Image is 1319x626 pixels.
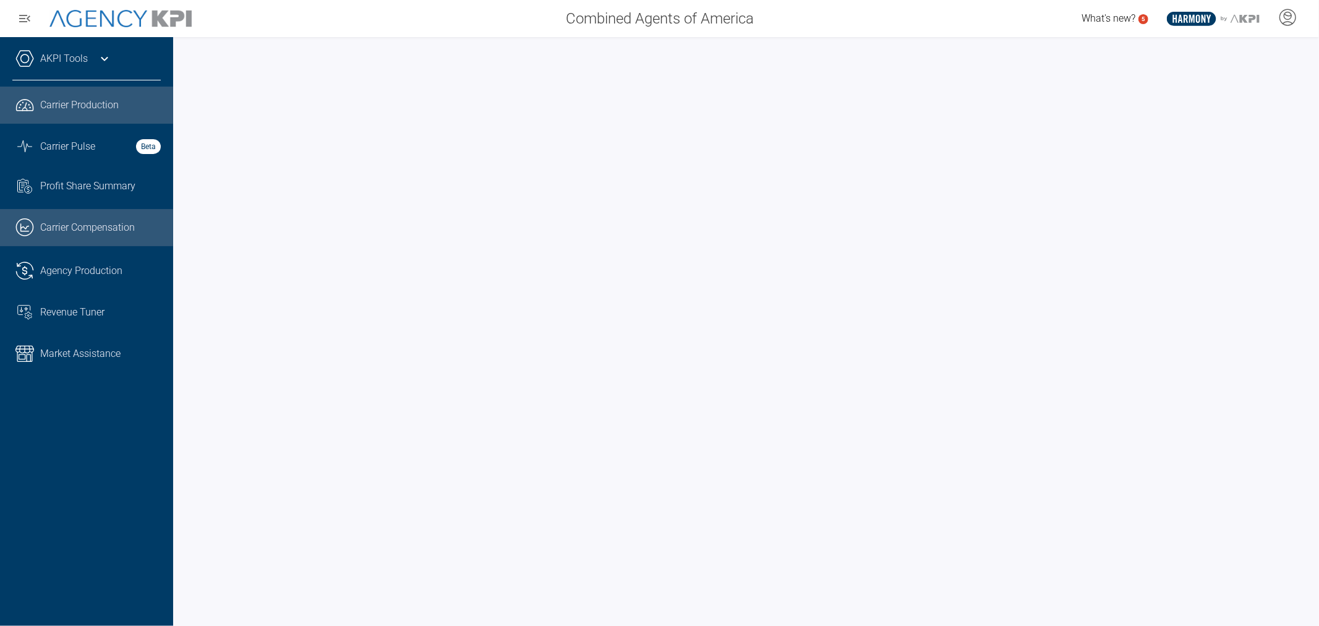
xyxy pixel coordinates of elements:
span: Carrier Production [40,98,119,113]
span: Combined Agents of America [566,7,754,30]
a: 5 [1138,14,1148,24]
strong: Beta [136,139,161,154]
img: AgencyKPI [49,10,192,28]
span: Carrier Compensation [40,220,135,235]
span: What's new? [1082,12,1135,24]
a: AKPI Tools [40,51,88,66]
span: Market Assistance [40,346,121,361]
span: Profit Share Summary [40,179,135,194]
span: Carrier Pulse [40,139,95,154]
span: Revenue Tuner [40,305,105,320]
text: 5 [1142,15,1145,22]
span: Agency Production [40,264,122,278]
